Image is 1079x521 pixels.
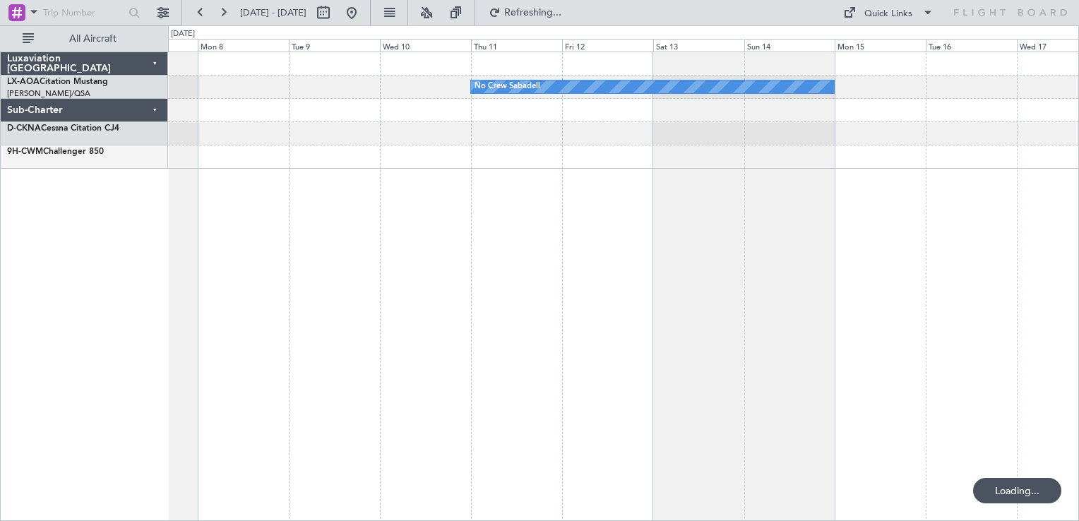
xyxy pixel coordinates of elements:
[37,34,149,44] span: All Aircraft
[973,478,1061,503] div: Loading...
[380,39,471,52] div: Wed 10
[289,39,380,52] div: Tue 9
[562,39,653,52] div: Fri 12
[471,39,562,52] div: Thu 11
[864,7,912,21] div: Quick Links
[171,28,195,40] div: [DATE]
[653,39,744,52] div: Sat 13
[240,6,306,19] span: [DATE] - [DATE]
[744,39,835,52] div: Sun 14
[475,76,540,97] div: No Crew Sabadell
[835,39,926,52] div: Mon 15
[198,39,289,52] div: Mon 8
[7,88,90,99] a: [PERSON_NAME]/QSA
[7,124,41,133] span: D-CKNA
[16,28,153,50] button: All Aircraft
[836,1,941,24] button: Quick Links
[926,39,1017,52] div: Tue 16
[503,8,563,18] span: Refreshing...
[43,2,124,23] input: Trip Number
[7,148,43,156] span: 9H-CWM
[7,148,104,156] a: 9H-CWMChallenger 850
[7,124,119,133] a: D-CKNACessna Citation CJ4
[482,1,567,24] button: Refreshing...
[7,78,108,86] a: LX-AOACitation Mustang
[7,78,40,86] span: LX-AOA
